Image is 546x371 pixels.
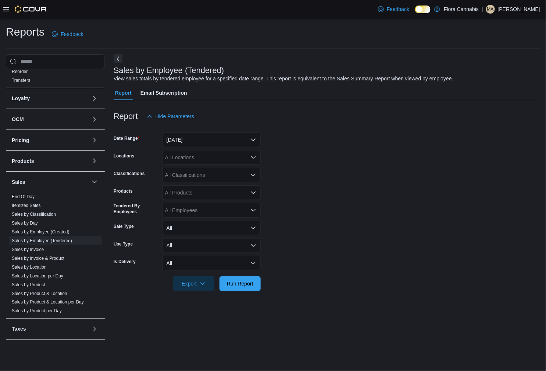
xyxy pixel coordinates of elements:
[114,203,159,215] label: Tendered By Employees
[12,220,38,226] span: Sales by Day
[12,194,35,200] span: End Of Day
[162,132,261,147] button: [DATE]
[12,273,63,279] a: Sales by Location per Day
[220,276,261,291] button: Run Report
[114,259,136,265] label: Is Delivery
[250,190,256,196] button: Open list of options
[12,194,35,199] a: End Of Day
[114,66,224,75] h3: Sales by Employee (Tendered)
[90,115,99,124] button: OCM
[12,299,84,305] span: Sales by Product & Location per Day
[12,247,44,252] a: Sales by Invoice
[162,221,261,235] button: All
[12,256,64,261] a: Sales by Invoice & Product
[387,6,409,13] span: Feedback
[12,137,29,144] h3: Pricing
[486,5,495,14] div: Miguel Ambrosio
[12,255,64,261] span: Sales by Invoice & Product
[114,188,133,194] label: Products
[90,325,99,334] button: Taxes
[114,54,122,63] button: Next
[178,276,210,291] span: Export
[415,6,431,13] input: Dark Mode
[90,157,99,166] button: Products
[6,192,105,319] div: Sales
[15,6,47,13] img: Cova
[61,30,83,38] span: Feedback
[12,291,67,296] a: Sales by Product & Location
[12,325,26,333] h3: Taxes
[12,309,62,314] a: Sales by Product per Day
[114,75,453,83] div: View sales totals by tendered employee for a specified date range. This report is equivalent to t...
[12,229,69,234] a: Sales by Employee (Created)
[12,265,47,270] a: Sales by Location
[12,95,30,102] h3: Loyalty
[12,282,45,287] a: Sales by Product
[12,203,41,208] span: Itemized Sales
[12,178,89,186] button: Sales
[12,116,89,123] button: OCM
[12,157,89,165] button: Products
[114,241,133,247] label: Use Type
[90,136,99,145] button: Pricing
[250,154,256,160] button: Open list of options
[12,221,38,226] a: Sales by Day
[114,223,134,229] label: Sale Type
[12,238,72,243] a: Sales by Employee (Tendered)
[12,69,28,74] span: Reorder
[12,95,89,102] button: Loyalty
[114,153,135,159] label: Locations
[114,112,138,121] h3: Report
[487,5,494,14] span: MA
[227,280,253,287] span: Run Report
[12,116,24,123] h3: OCM
[12,291,67,297] span: Sales by Product & Location
[12,300,84,305] a: Sales by Product & Location per Day
[173,276,214,291] button: Export
[250,207,256,213] button: Open list of options
[140,86,187,100] span: Email Subscription
[114,171,145,177] label: Classifications
[114,135,140,141] label: Date Range
[12,178,25,186] h3: Sales
[162,238,261,253] button: All
[12,137,89,144] button: Pricing
[12,325,89,333] button: Taxes
[144,109,197,124] button: Hide Parameters
[156,113,194,120] span: Hide Parameters
[12,247,44,252] span: Sales by Invoice
[12,78,30,83] a: Transfers
[12,282,45,288] span: Sales by Product
[444,5,479,14] p: Flora Cannabis
[6,25,44,39] h1: Reports
[162,256,261,270] button: All
[375,2,412,17] a: Feedback
[498,5,540,14] p: [PERSON_NAME]
[90,178,99,186] button: Sales
[115,86,132,100] span: Report
[12,229,69,235] span: Sales by Employee (Created)
[12,203,41,208] a: Itemized Sales
[12,69,28,74] a: Reorder
[12,157,34,165] h3: Products
[12,273,63,279] span: Sales by Location per Day
[250,172,256,178] button: Open list of options
[49,27,86,41] a: Feedback
[482,5,483,14] p: |
[90,94,99,103] button: Loyalty
[12,212,56,217] a: Sales by Classification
